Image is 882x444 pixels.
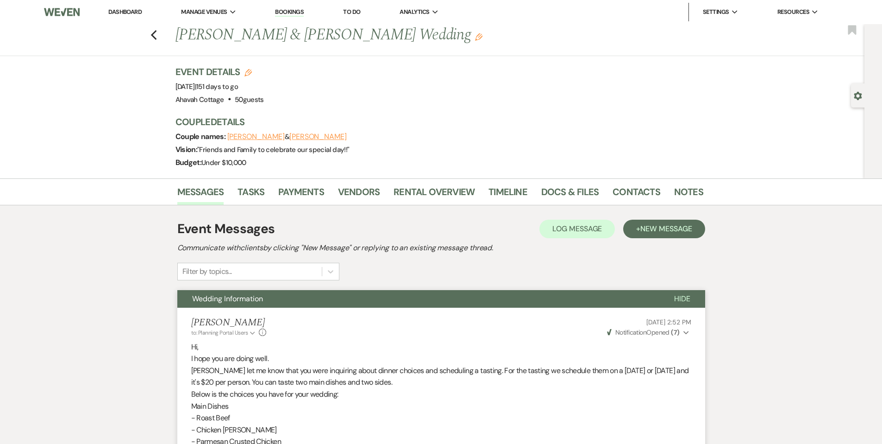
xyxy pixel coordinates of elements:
button: Hide [659,290,705,308]
button: Open lead details [854,91,862,100]
span: Ahavah Cottage [175,95,224,104]
a: Tasks [238,184,264,205]
button: to: Planning Portal Users [191,329,257,337]
span: Notification [615,328,646,336]
p: - Roast Beef [191,412,691,424]
a: Vendors [338,184,380,205]
span: Under $10,000 [201,158,246,167]
h2: Communicate with clients by clicking "New Message" or replying to an existing message thread. [177,242,705,254]
p: Below is the choices you have for your wedding: [191,388,691,400]
span: [DATE] [175,82,238,91]
span: New Message [640,224,692,234]
p: Hi, [191,341,691,353]
a: To Do [343,8,360,16]
span: Opened [607,328,680,336]
span: Manage Venues [181,7,227,17]
strong: ( 7 ) [671,328,679,336]
h5: [PERSON_NAME] [191,317,267,329]
button: +New Message [623,220,705,238]
span: [DATE] 2:52 PM [646,318,691,326]
span: 50 guests [235,95,264,104]
button: [PERSON_NAME] [289,133,347,140]
button: NotificationOpened (7) [606,328,691,337]
img: Weven Logo [44,2,79,22]
a: Rental Overview [394,184,475,205]
h3: Couple Details [175,115,694,128]
button: [PERSON_NAME] [227,133,285,140]
p: - Chicken [PERSON_NAME] [191,424,691,436]
span: Wedding Information [192,294,263,304]
a: Payments [278,184,324,205]
span: Resources [777,7,809,17]
a: Dashboard [108,8,142,16]
a: Bookings [275,8,304,17]
a: Notes [674,184,703,205]
span: Hide [674,294,690,304]
a: Timeline [488,184,527,205]
a: Messages [177,184,224,205]
a: Contacts [613,184,660,205]
span: to: Planning Portal Users [191,329,248,336]
span: Analytics [400,7,429,17]
p: Main Dishes [191,400,691,412]
a: Docs & Files [541,184,599,205]
h1: [PERSON_NAME] & [PERSON_NAME] Wedding [175,24,590,46]
span: Log Message [552,224,602,234]
span: Vision: [175,145,198,154]
span: Budget: [175,158,202,167]
span: 151 days to go [196,82,238,91]
button: Edit [475,32,482,41]
span: Settings [703,7,729,17]
h3: Event Details [175,65,264,78]
div: Filter by topics... [182,266,232,277]
h1: Event Messages [177,219,275,239]
button: Log Message [539,220,615,238]
span: " Friends and Family to celebrate our special day!! " [197,145,349,154]
span: Couple names: [175,132,227,141]
span: | [195,82,238,91]
p: I hope you are doing well. [191,353,691,365]
button: Wedding Information [177,290,659,308]
span: & [227,132,347,141]
p: [PERSON_NAME] let me know that you were inquiring about dinner choices and scheduling a tasting. ... [191,365,691,388]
